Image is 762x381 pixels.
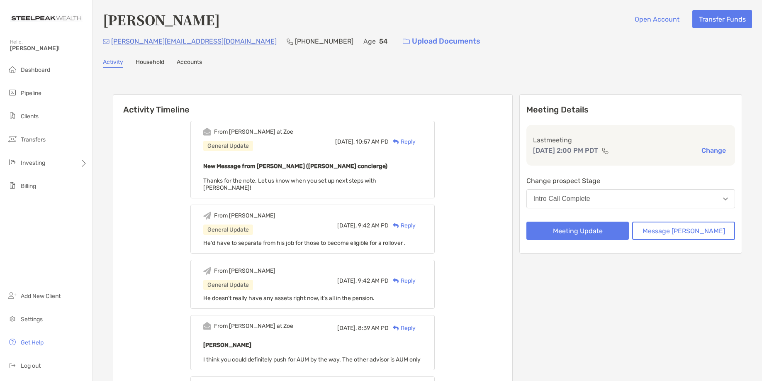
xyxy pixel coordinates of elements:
span: I think you could definitely push for AUM by the way. The other advisor is AUM only [203,356,421,363]
span: [DATE], [337,222,357,229]
div: Reply [389,276,416,285]
p: Meeting Details [526,105,735,115]
span: Get Help [21,339,44,346]
p: Last meeting [533,135,728,145]
span: He'd have to separate from his job for those to become eligible for a rollover . [203,239,406,247]
span: 8:39 AM PD [358,325,389,332]
img: clients icon [7,111,17,121]
span: Clients [21,113,39,120]
img: billing icon [7,181,17,190]
h4: [PERSON_NAME] [103,10,220,29]
span: Transfers [21,136,46,143]
div: Reply [389,324,416,332]
button: Open Account [628,10,686,28]
img: get-help icon [7,337,17,347]
img: Open dropdown arrow [723,198,728,200]
a: Accounts [177,59,202,68]
img: Email Icon [103,39,110,44]
p: 54 [379,36,387,46]
img: Event icon [203,212,211,220]
p: [DATE] 2:00 PM PDT [533,145,598,156]
button: Change [699,146,728,155]
img: communication type [601,147,609,154]
p: [PERSON_NAME][EMAIL_ADDRESS][DOMAIN_NAME] [111,36,277,46]
img: Reply icon [393,325,399,331]
span: [DATE], [337,277,357,284]
img: Zoe Logo [10,3,83,33]
span: Thanks for the note. Let us know when you set up next steps with [PERSON_NAME]! [203,177,376,191]
img: Event icon [203,128,211,136]
div: Reply [389,137,416,146]
div: Reply [389,221,416,230]
p: Age [363,36,376,46]
div: From [PERSON_NAME] [214,212,275,219]
span: 9:42 AM PD [358,277,389,284]
a: Activity [103,59,123,68]
span: 10:57 AM PD [356,138,389,145]
img: logout icon [7,360,17,370]
img: investing icon [7,157,17,167]
img: Event icon [203,267,211,275]
span: [DATE], [335,138,355,145]
a: Upload Documents [397,32,486,50]
button: Message [PERSON_NAME] [632,222,735,240]
img: Reply icon [393,223,399,228]
img: button icon [403,39,410,44]
div: General Update [203,280,253,290]
div: Intro Call Complete [533,195,590,203]
div: General Update [203,141,253,151]
p: Change prospect Stage [526,176,735,186]
div: From [PERSON_NAME] [214,267,275,274]
span: Log out [21,362,41,369]
img: pipeline icon [7,88,17,98]
img: Phone Icon [287,38,293,45]
span: Investing [21,159,45,166]
span: Billing [21,183,36,190]
div: General Update [203,225,253,235]
span: Dashboard [21,66,50,73]
a: Household [136,59,164,68]
span: Pipeline [21,90,41,97]
button: Transfer Funds [692,10,752,28]
span: [DATE], [337,325,357,332]
button: Intro Call Complete [526,189,735,208]
img: Event icon [203,322,211,330]
img: Reply icon [393,278,399,283]
img: dashboard icon [7,64,17,74]
img: settings icon [7,314,17,324]
span: [PERSON_NAME]! [10,45,88,52]
span: Add New Client [21,293,61,300]
span: 9:42 AM PD [358,222,389,229]
img: add_new_client icon [7,291,17,300]
span: He doesn't really have any assets right now, it's all in the pension. [203,295,375,302]
b: [PERSON_NAME] [203,342,251,349]
img: transfers icon [7,134,17,144]
div: From [PERSON_NAME] at Zoe [214,128,293,135]
button: Meeting Update [526,222,629,240]
div: From [PERSON_NAME] at Zoe [214,322,293,330]
p: [PHONE_NUMBER] [295,36,353,46]
span: Settings [21,316,43,323]
b: New Message from [PERSON_NAME] ([PERSON_NAME] concierge) [203,163,387,170]
img: Reply icon [393,139,399,144]
h6: Activity Timeline [113,95,512,115]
